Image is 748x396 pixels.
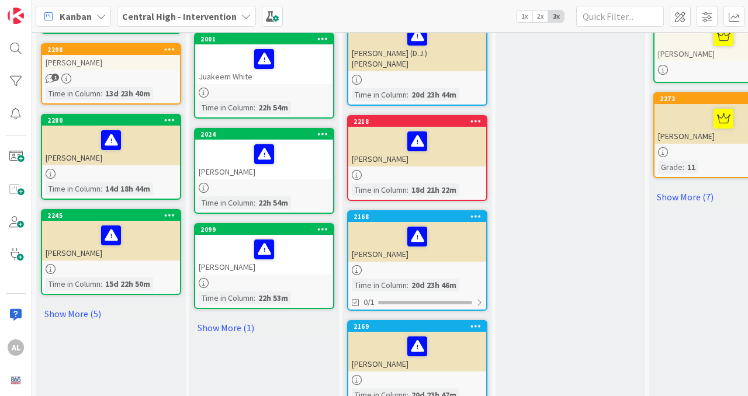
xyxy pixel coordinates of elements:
div: 2001Juakeem White [195,34,333,84]
div: 2099 [195,224,333,235]
div: [PERSON_NAME] [195,235,333,275]
img: Visit kanbanzone.com [8,8,24,24]
div: 2169[PERSON_NAME] [348,321,486,371]
div: 2218 [354,117,486,126]
div: [PERSON_NAME] [42,221,180,260]
span: : [407,279,408,291]
div: [PERSON_NAME] [348,332,486,371]
div: Time in Column [199,196,254,209]
div: Grade [658,161,683,173]
div: 2245 [42,210,180,221]
div: 22h 53m [255,291,291,304]
div: 2169 [354,322,486,331]
div: 2298[PERSON_NAME] [42,44,180,70]
span: : [101,87,102,100]
div: [PERSON_NAME] [42,55,180,70]
div: 2280[PERSON_NAME] [42,115,180,165]
div: Time in Column [46,182,101,195]
div: 22h 54m [255,101,291,114]
div: [PERSON_NAME] [348,127,486,166]
div: Time in Column [352,279,407,291]
input: Quick Filter... [576,6,664,27]
a: Show More (1) [194,318,334,337]
span: 1x [517,11,532,22]
div: 2099 [200,225,333,234]
div: 2245 [47,211,180,220]
div: 2245[PERSON_NAME] [42,210,180,260]
div: 2024[PERSON_NAME] [195,129,333,179]
span: : [101,277,102,290]
div: al [8,339,24,356]
span: : [683,161,684,173]
div: 2024 [195,129,333,140]
div: 2168 [354,213,486,221]
div: 2298 [42,44,180,55]
div: Time in Column [46,87,101,100]
div: 2001 [200,35,333,43]
div: 2298 [47,46,180,54]
div: 2099[PERSON_NAME] [195,224,333,275]
span: 2x [532,11,548,22]
span: : [101,182,102,195]
div: 2218 [348,116,486,127]
div: 14d 18h 44m [102,182,153,195]
div: [PERSON_NAME] [195,140,333,179]
div: 2280 [42,115,180,126]
div: [PERSON_NAME] [42,126,180,165]
span: 1 [51,74,59,81]
div: [PERSON_NAME] (D.J.) [PERSON_NAME] [348,11,486,71]
div: 20d 23h 44m [408,88,459,101]
span: 3x [548,11,564,22]
span: 0/1 [363,296,375,308]
div: [PERSON_NAME] (D.J.) [PERSON_NAME] [348,21,486,71]
div: [PERSON_NAME] [348,222,486,262]
div: 11 [684,161,698,173]
div: 20d 23h 46m [408,279,459,291]
div: 15d 22h 50m [102,277,153,290]
div: 18d 21h 22m [408,183,459,196]
div: 2168 [348,211,486,222]
span: : [254,196,255,209]
span: : [254,101,255,114]
div: Juakeem White [195,44,333,84]
div: 2001 [195,34,333,44]
div: 2280 [47,116,180,124]
span: : [254,291,255,304]
div: 2168[PERSON_NAME] [348,211,486,262]
div: Time in Column [199,101,254,114]
div: Time in Column [352,88,407,101]
div: 2169 [348,321,486,332]
div: 13d 23h 40m [102,87,153,100]
b: Central High - Intervention [122,11,237,22]
div: 22h 54m [255,196,291,209]
a: Show More (5) [41,304,181,323]
div: Time in Column [352,183,407,196]
div: 2218[PERSON_NAME] [348,116,486,166]
div: Time in Column [46,277,101,290]
span: : [407,88,408,101]
span: : [407,183,408,196]
img: avatar [8,372,24,388]
span: Kanban [60,9,92,23]
div: 2024 [200,130,333,138]
div: Time in Column [199,291,254,304]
